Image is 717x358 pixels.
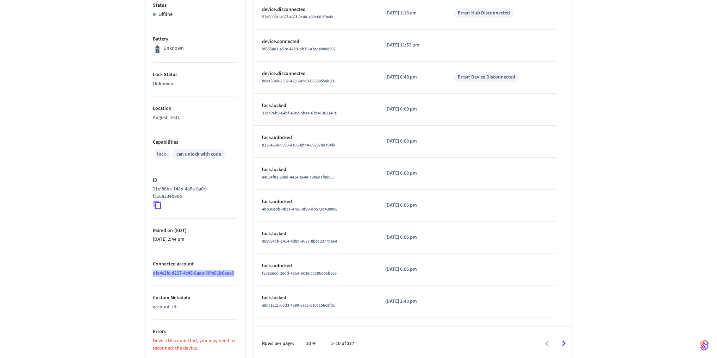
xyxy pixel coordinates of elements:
[385,42,437,49] p: [DATE] 11:52 pm
[262,206,337,212] span: 4bb30edb-0bc1-4786-9f99-db572b439008
[163,45,184,52] p: Unknown
[458,10,510,17] div: Error: Hub Disconnected
[262,110,337,116] span: 33dc26b0-64bf-49e2-bbee-62b41362140a
[262,70,368,77] p: device.disconnected
[153,2,237,9] p: Status
[262,294,368,302] p: lock.locked
[262,6,368,13] p: device.disconnected
[262,262,368,270] p: lock.unlocked
[385,74,437,81] p: [DATE] 6:48 pm
[262,166,368,174] p: lock.locked
[153,227,237,234] p: Paired on
[153,36,237,43] p: Battery
[331,340,354,347] p: 1–10 of 377
[153,236,237,243] p: [DATE] 2:44 pm
[153,177,237,184] p: ID
[303,339,319,349] div: 10
[385,106,437,113] p: [DATE] 6:09 pm
[262,134,368,142] p: lock.unlocked
[153,260,237,268] p: Connected account
[262,142,335,148] span: 8338462e-9393-4198-8bc4-692878da94f8
[262,270,337,276] span: f83e2ecd-2edd-465d-9c3e-ccc96d05b866
[153,114,237,121] p: August Test1
[385,298,437,305] p: [DATE] 2:48 pm
[158,11,173,18] p: Offline
[153,80,237,88] p: Unknown
[385,138,437,145] p: [DATE] 6:08 pm
[153,105,237,112] p: Location
[262,78,336,84] span: 00ae38a0-2592-4230-a9d3-0838855eb891
[153,337,237,352] p: Device Disconnected, you may need to reconnect the device.
[385,234,437,241] p: [DATE] 6:06 pm
[262,14,333,20] span: 52e6095c-e07f-487f-9c40-a82c603f0e49
[153,139,237,146] p: Capabilities
[153,71,237,78] p: Lock Status
[262,46,336,52] span: 9f855ae3-a52e-4229-bb70-a2eda8088902
[153,303,179,311] p: account_id :
[262,174,335,180] span: ae034f83-288d-4414-a64e-c9e6d1fe8955
[700,340,709,351] img: SeamLogoGradient.69752ec5.svg
[262,230,368,238] p: lock.locked
[176,151,221,158] div: can unlock with code
[153,328,237,335] p: Errors
[153,270,234,277] a: dfa4c2fc-d227-4c48-8aae-86fe81b6eae6
[262,38,368,45] p: device.connected
[385,170,437,177] p: [DATE] 6:08 pm
[262,238,337,244] span: 969934cb-1414-4d8b-a637-8bec2377ba64
[262,198,368,206] p: lock.unlocked
[173,227,187,234] span: ( EDT )
[157,151,166,158] div: lock
[385,266,437,273] p: [DATE] 6:06 pm
[555,335,572,352] button: Go to next page
[153,294,237,302] p: Custom Metadata
[153,186,234,200] p: 21ef86be-148d-4a5a-8a0c-f516a334b90b
[262,340,294,347] p: Rows per page:
[458,74,515,81] div: Error: Device Disconnected
[262,302,335,308] span: a8c71221-08d3-4580-8acc-610c156cef31
[262,102,368,109] p: lock.locked
[385,10,437,17] p: [DATE] 1:18 am
[385,202,437,209] p: [DATE] 6:06 pm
